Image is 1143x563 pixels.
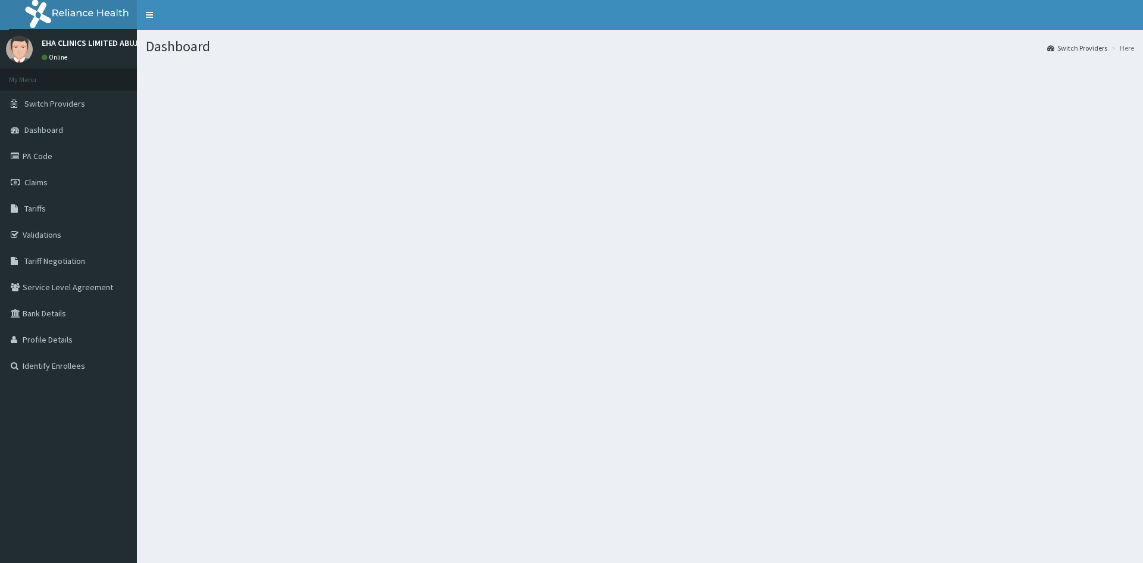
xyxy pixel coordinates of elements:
[24,125,63,135] span: Dashboard
[1108,43,1134,53] li: Here
[146,39,1134,54] h1: Dashboard
[42,53,70,61] a: Online
[6,36,33,63] img: User Image
[24,98,85,109] span: Switch Providers
[1047,43,1107,53] a: Switch Providers
[24,203,46,214] span: Tariffs
[24,256,85,266] span: Tariff Negotiation
[24,177,48,188] span: Claims
[42,39,143,47] p: EHA CLINICS LIMITED ABUJA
